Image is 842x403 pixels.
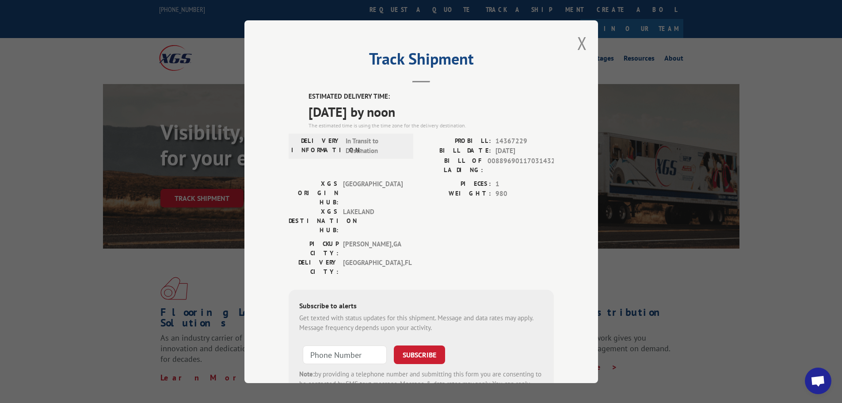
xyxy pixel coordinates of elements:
[309,121,554,129] div: The estimated time is using the time zone for the delivery destination.
[343,207,403,234] span: LAKELAND
[394,345,445,364] button: SUBSCRIBE
[289,207,339,234] label: XGS DESTINATION HUB:
[346,136,405,156] span: In Transit to Destination
[421,179,491,189] label: PIECES:
[303,345,387,364] input: Phone Number
[343,257,403,276] span: [GEOGRAPHIC_DATA] , FL
[421,189,491,199] label: WEIGHT:
[488,156,554,174] span: 00889690117031432
[421,156,483,174] label: BILL OF LADING:
[495,136,554,146] span: 14367229
[495,146,554,156] span: [DATE]
[309,101,554,121] span: [DATE] by noon
[299,369,315,378] strong: Note:
[577,31,587,55] button: Close modal
[289,179,339,207] label: XGS ORIGIN HUB:
[343,239,403,257] span: [PERSON_NAME] , GA
[495,189,554,199] span: 980
[291,136,341,156] label: DELIVERY INFORMATION:
[495,179,554,189] span: 1
[289,257,339,276] label: DELIVERY CITY:
[309,92,554,102] label: ESTIMATED DELIVERY TIME:
[289,239,339,257] label: PICKUP CITY:
[421,136,491,146] label: PROBILL:
[299,300,543,313] div: Subscribe to alerts
[343,179,403,207] span: [GEOGRAPHIC_DATA]
[299,369,543,399] div: by providing a telephone number and submitting this form you are consenting to be contacted by SM...
[289,53,554,69] h2: Track Shipment
[805,368,831,394] div: Open chat
[421,146,491,156] label: BILL DATE:
[299,313,543,333] div: Get texted with status updates for this shipment. Message and data rates may apply. Message frequ...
